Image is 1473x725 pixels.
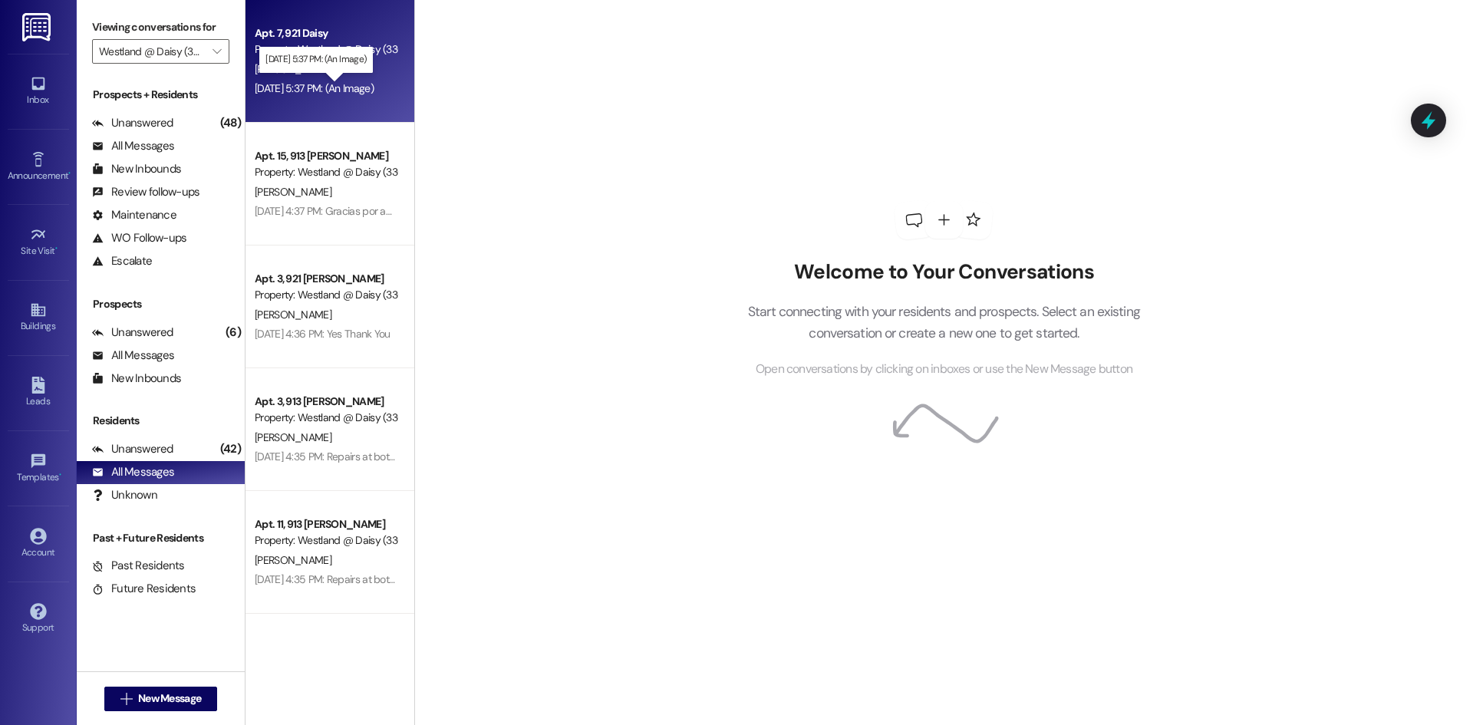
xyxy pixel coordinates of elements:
div: Apt. 15, 913 [PERSON_NAME] [255,148,397,164]
a: Inbox [8,71,69,112]
div: (48) [216,111,245,135]
div: New Inbounds [92,161,181,177]
div: WO Follow-ups [92,230,186,246]
a: Support [8,598,69,640]
button: New Message [104,687,218,711]
span: [PERSON_NAME] [255,553,331,567]
span: • [68,168,71,179]
input: All communities [99,39,205,64]
div: Apt. 7, 921 Daisy [255,25,397,41]
div: Property: Westland @ Daisy (3309) [255,164,397,180]
div: Apt. 11, 913 [PERSON_NAME] [255,516,397,532]
div: Future Residents [92,581,196,597]
h2: Welcome to Your Conversations [724,260,1163,285]
div: Unanswered [92,441,173,457]
div: Property: Westland @ Daisy (3309) [255,287,397,303]
span: Open conversations by clicking on inboxes or use the New Message button [756,360,1132,379]
div: Property: Westland @ Daisy (3309) [255,41,397,58]
p: [DATE] 5:37 PM: (An Image) [265,53,366,66]
div: Maintenance [92,207,176,223]
span: [PERSON_NAME] [255,430,331,444]
div: Review follow-ups [92,184,199,200]
div: Property: Westland @ Daisy (3309) [255,410,397,426]
div: Property: Westland @ Daisy (3309) [255,532,397,549]
div: Residents [77,413,245,429]
span: • [59,470,61,480]
div: New Inbounds [92,371,181,387]
div: All Messages [92,138,174,154]
div: (42) [216,437,245,461]
div: (6) [222,321,245,344]
i:  [120,693,132,705]
span: • [55,243,58,254]
a: Buildings [8,297,69,338]
label: Viewing conversations for [92,15,229,39]
p: Start connecting with your residents and prospects. Select an existing conversation or create a n... [724,301,1163,344]
span: [PERSON_NAME] [255,308,331,321]
div: Escalate [92,253,152,269]
div: Unanswered [92,115,173,131]
a: Account [8,523,69,565]
div: Apt. 3, 921 [PERSON_NAME] [255,271,397,287]
div: Past Residents [92,558,185,574]
a: Site Visit • [8,222,69,263]
span: [PERSON_NAME] [255,62,331,76]
i:  [213,45,221,58]
a: Templates • [8,448,69,489]
div: [DATE] 4:37 PM: Gracias por avisar [255,204,406,218]
div: Unanswered [92,325,173,341]
div: All Messages [92,348,174,364]
a: Leads [8,372,69,414]
span: [PERSON_NAME] [255,185,331,199]
div: All Messages [92,464,174,480]
div: [DATE] 5:37 PM: (An Image) [255,81,374,95]
span: New Message [138,690,201,707]
img: ResiDesk Logo [22,13,54,41]
div: Apt. 3, 913 [PERSON_NAME] [255,394,397,410]
div: Prospects + Residents [77,87,245,103]
div: Prospects [77,296,245,312]
div: [DATE] 4:36 PM: Yes Thank You [255,327,390,341]
div: Unknown [92,487,157,503]
div: Past + Future Residents [77,530,245,546]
